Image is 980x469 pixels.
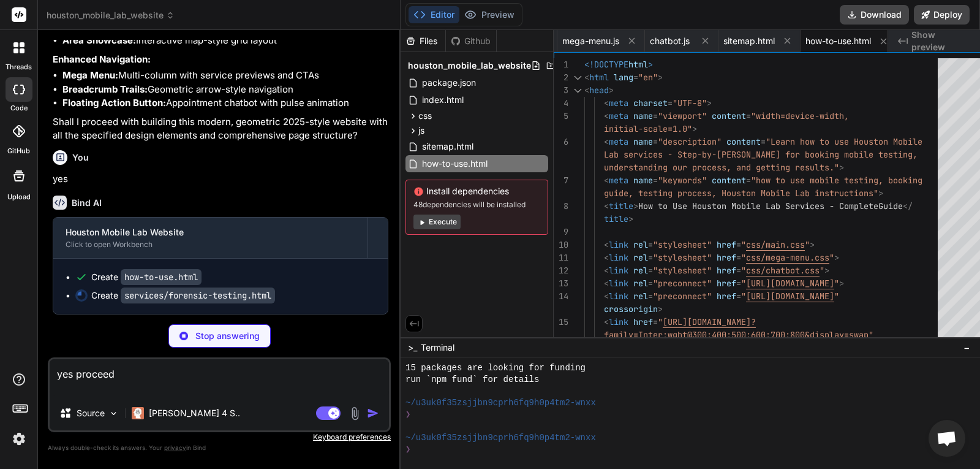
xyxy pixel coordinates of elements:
[609,278,628,289] span: link
[717,291,736,302] span: href
[633,278,648,289] span: rel
[633,291,648,302] span: rel
[650,35,690,47] span: chatbot.js
[604,149,864,160] span: Lab services - Step-by-[PERSON_NAME] for booking mobi
[121,288,275,303] code: services/forensic-testing.html
[658,316,663,327] span: "
[653,316,658,327] span: =
[653,252,712,263] span: "stylesheet"
[834,291,839,302] span: "
[62,34,136,46] strong: Area Showcase:
[62,83,388,97] li: Geometric arrow-style navigation
[726,136,761,147] span: content
[840,5,909,25] button: Download
[584,59,628,70] span: <!DOCTYPE
[736,291,741,302] span: =
[741,239,746,250] span: "
[805,35,871,47] span: how-to-use.html
[653,291,712,302] span: "preconnect"
[554,58,568,71] div: 1
[864,149,918,160] span: le testing,
[648,291,653,302] span: =
[736,239,741,250] span: =
[405,362,586,374] span: 15 packages are looking for funding
[554,84,568,97] div: 3
[736,265,741,276] span: =
[628,213,633,224] span: >
[663,316,756,327] span: [URL][DOMAIN_NAME]?
[911,29,970,53] span: Show preview
[418,124,424,137] span: js
[408,59,531,72] span: houston_mobile_lab_website
[741,265,746,276] span: "
[604,97,609,109] span: <
[614,72,633,83] span: lang
[459,6,519,23] button: Preview
[62,97,166,109] strong: Floating Action Button:
[648,252,653,263] span: =
[48,442,391,454] p: Always double-check its answers. Your in Bind
[62,69,118,81] strong: Mega Menu:
[820,265,824,276] span: "
[658,110,707,121] span: "viewport"
[53,53,151,65] strong: Enhanced Navigation:
[658,175,707,186] span: "keywords"
[839,162,844,173] span: >
[7,146,30,156] label: GitHub
[633,97,668,109] span: charset
[9,429,29,449] img: settings
[741,278,746,289] span: "
[648,59,653,70] span: >
[53,218,367,258] button: Houston Mobile Lab WebsiteClick to open Workbench
[707,97,712,109] span: >
[554,174,568,187] div: 7
[604,252,609,263] span: <
[554,290,568,303] div: 14
[604,291,609,302] span: <
[903,200,913,212] span: </
[401,35,445,47] div: Files
[717,239,736,250] span: href
[570,71,586,84] div: Click to collapse the range.
[604,316,609,327] span: <
[47,9,175,21] span: houston_mobile_lab_website
[66,226,355,238] div: Houston Mobile Lab Website
[584,85,589,96] span: <
[609,291,628,302] span: link
[723,35,775,47] span: sitemap.html
[961,338,973,357] button: −
[421,139,475,154] span: sitemap.html
[929,420,965,457] a: Open chat
[914,5,970,25] button: Deploy
[413,215,461,229] button: Execute
[746,175,751,186] span: =
[554,110,568,123] div: 5
[712,110,746,121] span: content
[53,115,388,143] p: Shall I proceed with building this modern, geometric 2025-style website with all the specified de...
[421,75,477,90] span: package.json
[50,359,389,396] textarea: yes proceed
[62,96,388,110] li: Appointment chatbot with pulse animation
[554,277,568,290] div: 13
[648,278,653,289] span: =
[658,303,663,315] span: >
[418,110,432,122] span: css
[653,278,712,289] span: "preconnect"
[195,330,260,342] p: Stop answering
[869,329,873,340] span: "
[717,252,736,263] span: href
[712,175,746,186] span: content
[849,329,869,340] span: swap
[604,188,849,199] span: guide, testing process, Houston Mobile Lab instruc
[751,175,922,186] span: "how to use mobile testing, booking
[554,200,568,213] div: 8
[589,72,609,83] span: html
[746,239,805,250] span: css/main.css
[604,162,839,173] span: understanding our process, and getting results."
[604,213,628,224] span: title
[736,278,741,289] span: =
[121,269,202,285] code: how-to-use.html
[409,6,459,23] button: Editor
[633,136,653,147] span: name
[761,136,766,147] span: =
